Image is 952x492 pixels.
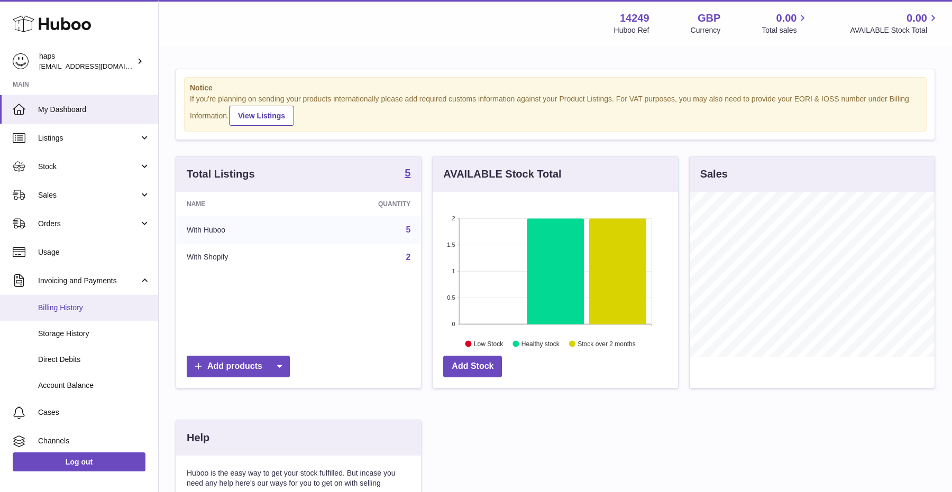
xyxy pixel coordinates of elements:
span: Storage History [38,329,150,339]
span: Usage [38,247,150,257]
text: 0.5 [447,294,455,301]
td: With Shopify [176,244,308,271]
span: Channels [38,436,150,446]
a: 5 [405,168,410,180]
text: 2 [452,215,455,221]
span: My Dashboard [38,105,150,115]
strong: Notice [190,83,921,93]
span: Billing History [38,303,150,313]
div: Currency [691,25,721,35]
a: Add Stock [443,356,502,377]
span: 0.00 [907,11,927,25]
text: 0 [452,321,455,327]
a: 0.00 Total sales [762,11,809,35]
a: View Listings [229,106,294,126]
span: Stock [38,162,139,172]
span: AVAILABLE Stock Total [850,25,939,35]
strong: GBP [698,11,720,25]
span: [EMAIL_ADDRESS][DOMAIN_NAME] [39,62,155,70]
span: Listings [38,133,139,143]
div: haps [39,51,134,71]
text: Stock over 2 months [578,340,636,347]
text: 1.5 [447,242,455,248]
span: 0.00 [776,11,797,25]
td: With Huboo [176,216,308,244]
h3: Sales [700,167,728,181]
img: hello@gethaps.co.uk [13,53,29,69]
text: Low Stock [474,340,504,347]
a: 0.00 AVAILABLE Stock Total [850,11,939,35]
span: Invoicing and Payments [38,276,139,286]
h3: Help [187,431,209,445]
h3: AVAILABLE Stock Total [443,167,561,181]
h3: Total Listings [187,167,255,181]
span: Orders [38,219,139,229]
th: Quantity [308,192,422,216]
strong: 14249 [620,11,649,25]
strong: 5 [405,168,410,178]
a: 5 [406,225,410,234]
p: Huboo is the easy way to get your stock fulfilled. But incase you need any help here's our ways f... [187,468,410,488]
div: Huboo Ref [614,25,649,35]
span: Account Balance [38,380,150,391]
th: Name [176,192,308,216]
text: 1 [452,268,455,274]
span: Total sales [762,25,809,35]
text: Healthy stock [521,340,560,347]
span: Direct Debits [38,355,150,365]
a: Log out [13,452,145,471]
span: Cases [38,407,150,417]
a: 2 [406,253,410,262]
span: Sales [38,190,139,200]
a: Add products [187,356,290,377]
div: If you're planning on sending your products internationally please add required customs informati... [190,94,921,126]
